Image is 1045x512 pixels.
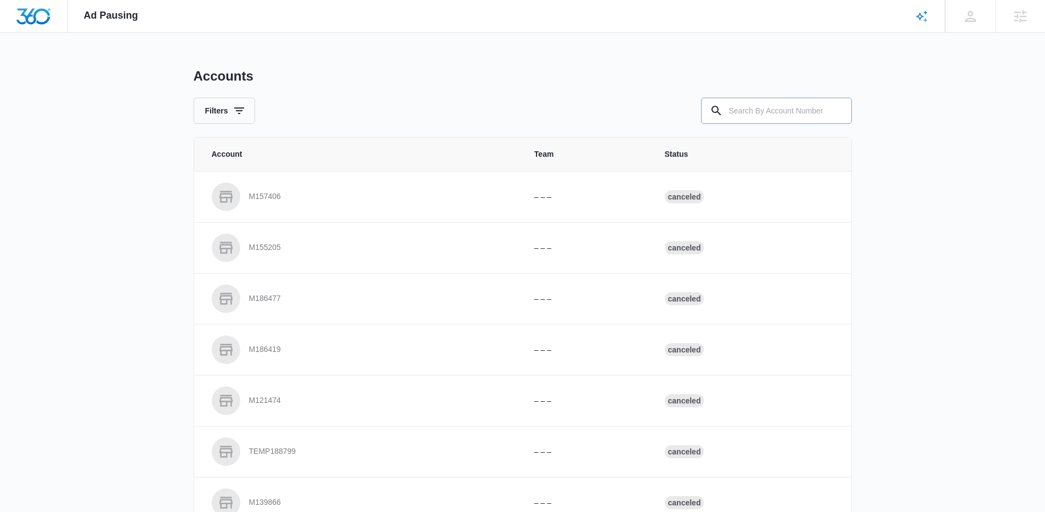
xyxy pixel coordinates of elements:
[249,191,281,202] p: M157406
[534,191,639,203] p: – – –
[534,446,639,458] p: – – –
[665,343,704,356] div: Canceled
[249,344,281,355] p: M186419
[534,149,639,160] span: Team
[665,292,704,305] div: Canceled
[534,344,639,356] p: – – –
[665,149,834,160] span: Status
[194,68,253,84] h1: Accounts
[212,183,508,211] a: M157406
[212,234,508,262] a: M155205
[84,10,138,21] span: Ad Pausing
[665,394,704,407] div: Canceled
[665,445,704,458] div: Canceled
[212,386,508,415] a: M121474
[665,496,704,509] div: Canceled
[534,395,639,407] p: – – –
[249,497,281,508] p: M139866
[701,98,852,124] input: Search By Account Number
[249,242,281,253] p: M155205
[212,335,508,364] a: M186419
[534,497,639,509] p: – – –
[534,293,639,305] p: – – –
[534,242,639,254] p: – – –
[665,241,704,254] div: Canceled
[249,395,281,406] p: M121474
[212,437,508,466] a: TEMP188799
[665,190,704,203] div: Canceled
[212,149,508,160] span: Account
[249,293,281,304] p: M186477
[194,98,255,124] button: Filters
[212,285,508,313] a: M186477
[249,446,296,457] p: TEMP188799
